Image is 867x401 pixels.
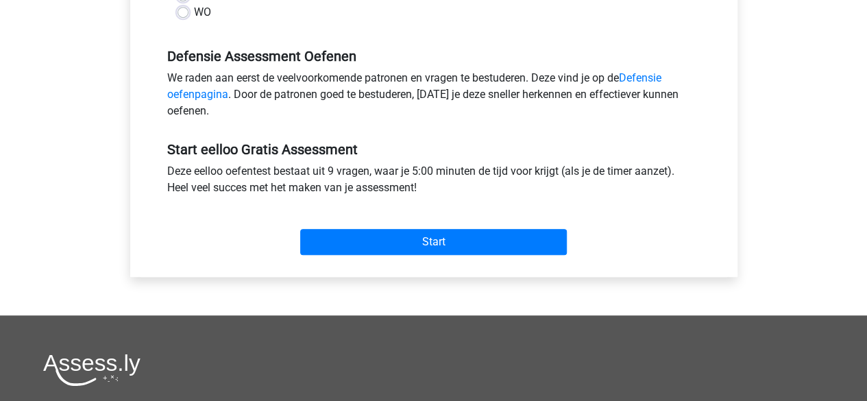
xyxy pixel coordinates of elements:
div: We raden aan eerst de veelvoorkomende patronen en vragen te bestuderen. Deze vind je op de . Door... [157,70,711,125]
img: Assessly logo [43,354,141,386]
h5: Defensie Assessment Oefenen [167,48,700,64]
h5: Start eelloo Gratis Assessment [167,141,700,158]
div: Deze eelloo oefentest bestaat uit 9 vragen, waar je 5:00 minuten de tijd voor krijgt (als je de t... [157,163,711,202]
input: Start [300,229,567,255]
label: WO [194,4,211,21]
